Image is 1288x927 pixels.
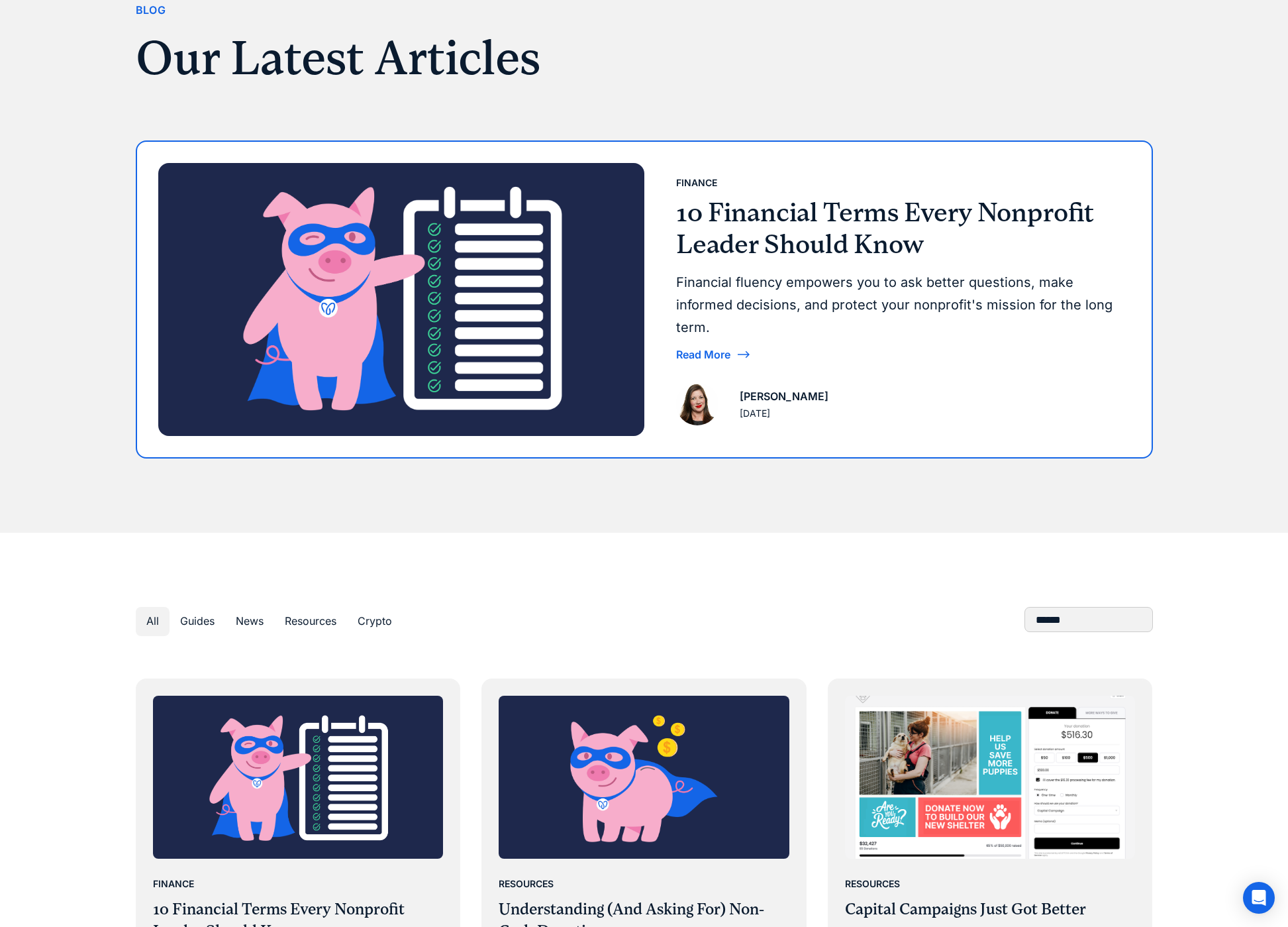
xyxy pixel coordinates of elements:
[676,271,1120,339] div: Financial fluency empowers you to ask better questions, make informed decisions, and protect your...
[740,388,828,406] div: [PERSON_NAME]
[358,612,392,630] div: Crypto
[146,612,159,630] div: All
[1024,607,1153,632] form: Blog Search
[153,876,194,892] div: Finance
[180,612,215,630] div: Guides
[676,349,730,360] div: Read More
[845,876,900,892] div: Resources
[137,142,1152,458] a: Finance10 Financial Terms Every Nonprofit Leader Should KnowFinancial fluency empowers you to ask...
[1243,882,1275,914] div: Open Intercom Messenger
[676,197,1120,260] h3: 10 Financial Terms Every Nonprofit Leader Should Know
[236,612,264,630] div: News
[136,30,814,87] h1: Our Latest Articles
[499,876,554,892] div: Resources
[285,612,336,630] div: Resources
[740,406,770,421] div: [DATE]
[845,899,1136,921] h3: Capital Campaigns Just Got Better
[676,175,717,191] div: Finance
